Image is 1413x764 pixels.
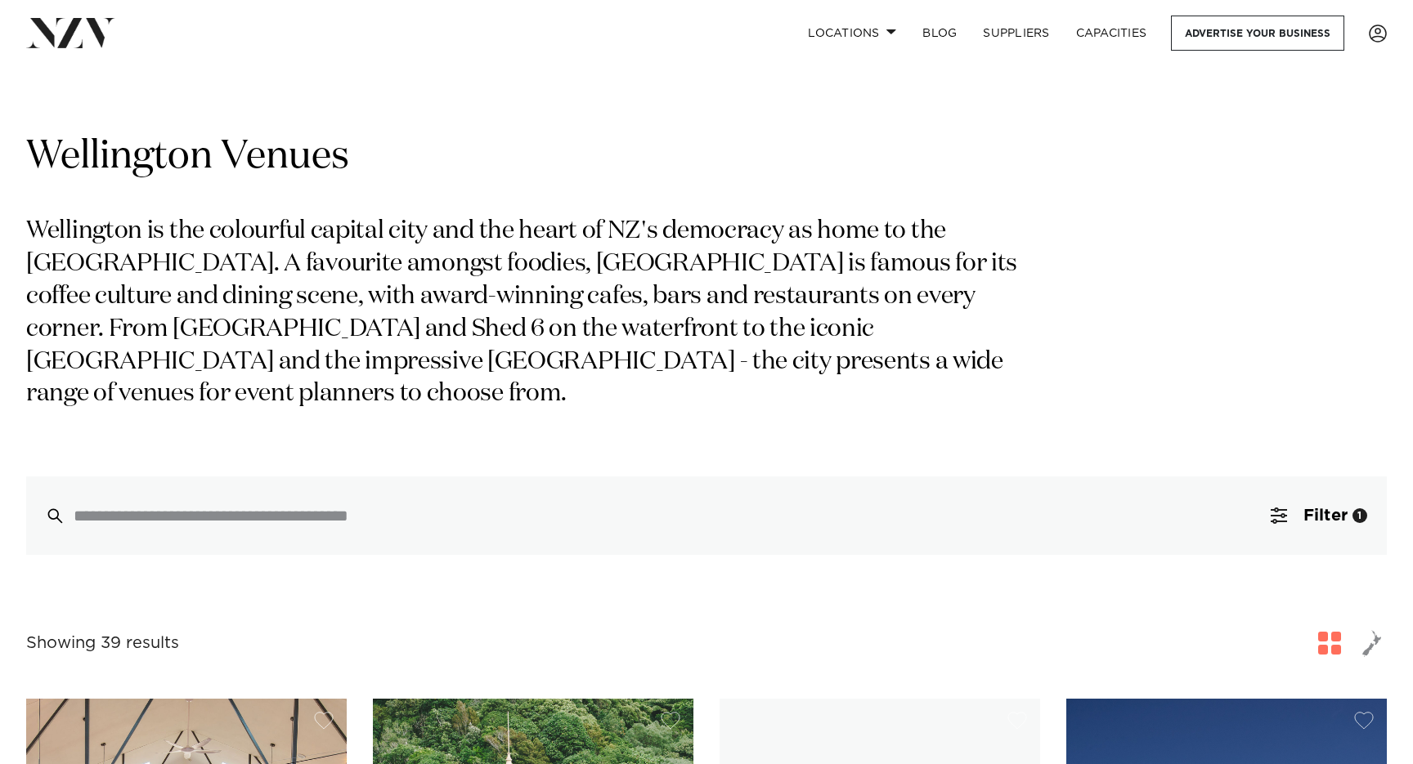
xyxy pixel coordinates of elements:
[26,631,179,656] div: Showing 39 results
[26,216,1037,411] p: Wellington is the colourful capital city and the heart of NZ's democracy as home to the [GEOGRAPH...
[26,132,1387,183] h1: Wellington Venues
[1063,16,1160,51] a: Capacities
[1303,507,1348,524] span: Filter
[1251,476,1387,555] button: Filter1
[1352,508,1367,523] div: 1
[970,16,1062,51] a: SUPPLIERS
[795,16,909,51] a: Locations
[26,18,115,47] img: nzv-logo.png
[1171,16,1344,51] a: Advertise your business
[909,16,970,51] a: BLOG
